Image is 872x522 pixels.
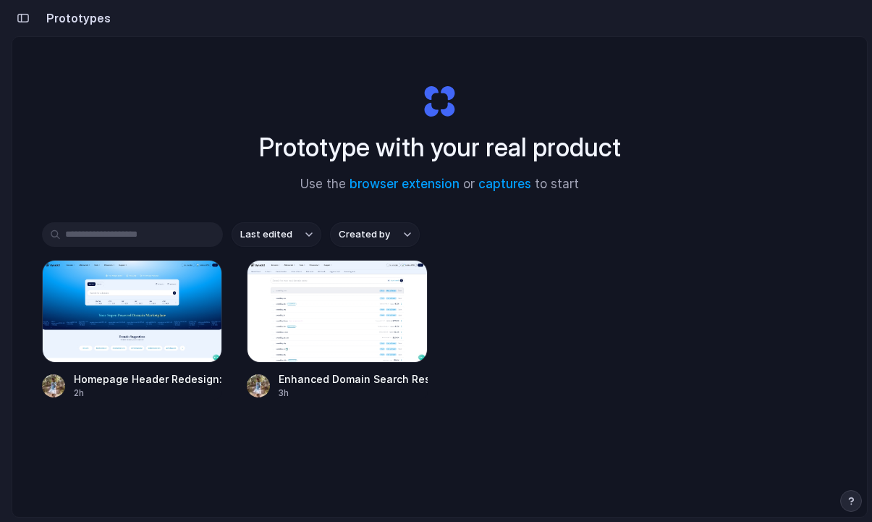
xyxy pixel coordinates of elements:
[478,177,531,191] a: captures
[279,371,428,387] div: Enhanced Domain Search Results
[240,227,292,242] span: Last edited
[247,260,428,400] a: Enhanced Domain Search ResultsEnhanced Domain Search Results3h
[74,371,223,387] div: Homepage Header Redesign: Domains & Free Tools
[350,177,460,191] a: browser extension
[300,175,579,194] span: Use the or to start
[232,222,321,247] button: Last edited
[42,260,223,400] a: Homepage Header Redesign: Domains & Free ToolsHomepage Header Redesign: Domains & Free Tools2h
[339,227,390,242] span: Created by
[74,387,223,400] div: 2h
[330,222,420,247] button: Created by
[279,387,428,400] div: 3h
[259,128,621,167] h1: Prototype with your real product
[41,9,111,27] h2: Prototypes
